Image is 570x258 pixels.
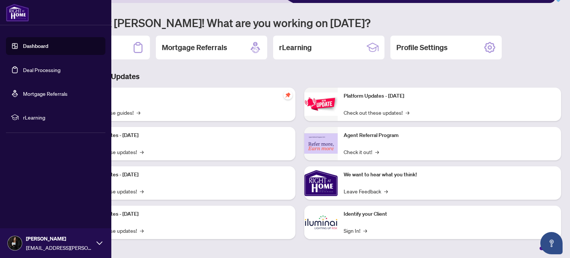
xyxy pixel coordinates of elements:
[26,235,93,243] span: [PERSON_NAME]
[162,42,227,53] h2: Mortgage Referrals
[396,42,448,53] h2: Profile Settings
[23,66,60,73] a: Deal Processing
[78,92,289,100] p: Self-Help
[344,171,555,179] p: We want to hear what you think!
[78,131,289,140] p: Platform Updates - [DATE]
[304,206,338,239] img: Identify your Client
[140,187,144,195] span: →
[23,43,48,49] a: Dashboard
[39,71,561,82] h3: Brokerage & Industry Updates
[344,108,409,117] a: Check out these updates!→
[140,148,144,156] span: →
[26,244,93,252] span: [EMAIL_ADDRESS][PERSON_NAME][DOMAIN_NAME]
[344,187,388,195] a: Leave Feedback→
[39,16,561,30] h1: Welcome back [PERSON_NAME]! What are you working on [DATE]?
[279,42,312,53] h2: rLearning
[406,108,409,117] span: →
[8,236,22,250] img: Profile Icon
[137,108,140,117] span: →
[304,92,338,116] img: Platform Updates - June 23, 2025
[23,113,100,121] span: rLearning
[540,232,563,254] button: Open asap
[140,226,144,235] span: →
[344,148,379,156] a: Check it out!→
[23,90,68,97] a: Mortgage Referrals
[284,91,292,99] span: pushpin
[304,166,338,200] img: We want to hear what you think!
[344,210,555,218] p: Identify your Client
[304,133,338,154] img: Agent Referral Program
[363,226,367,235] span: →
[344,92,555,100] p: Platform Updates - [DATE]
[344,131,555,140] p: Agent Referral Program
[78,171,289,179] p: Platform Updates - [DATE]
[375,148,379,156] span: →
[6,4,29,22] img: logo
[78,210,289,218] p: Platform Updates - [DATE]
[384,187,388,195] span: →
[344,226,367,235] a: Sign In!→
